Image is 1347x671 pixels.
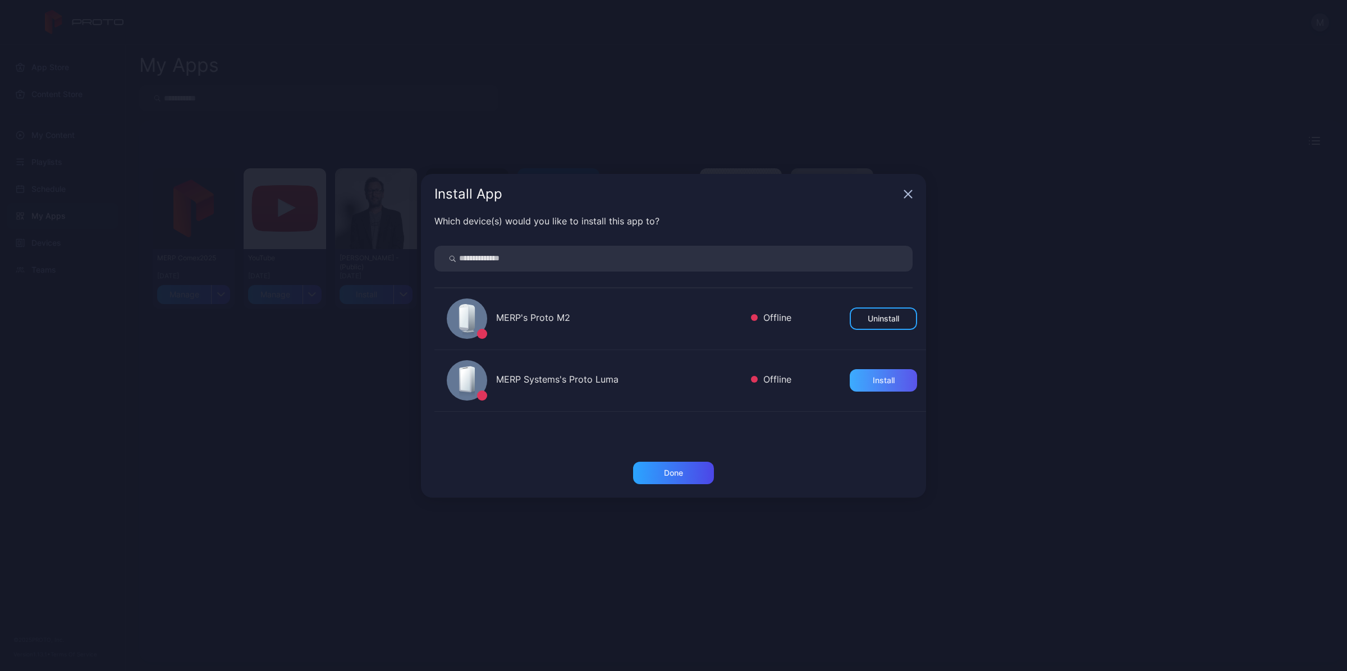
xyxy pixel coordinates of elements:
[434,214,913,228] div: Which device(s) would you like to install this app to?
[868,314,899,323] div: Uninstall
[633,462,714,484] button: Done
[664,468,683,477] div: Done
[496,311,742,327] div: MERP's Proto M2
[873,376,895,385] div: Install
[496,373,742,389] div: MERP Systems's Proto Luma
[751,311,791,327] div: Offline
[434,187,899,201] div: Install App
[850,307,917,330] button: Uninstall
[751,373,791,389] div: Offline
[850,369,917,392] button: Install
